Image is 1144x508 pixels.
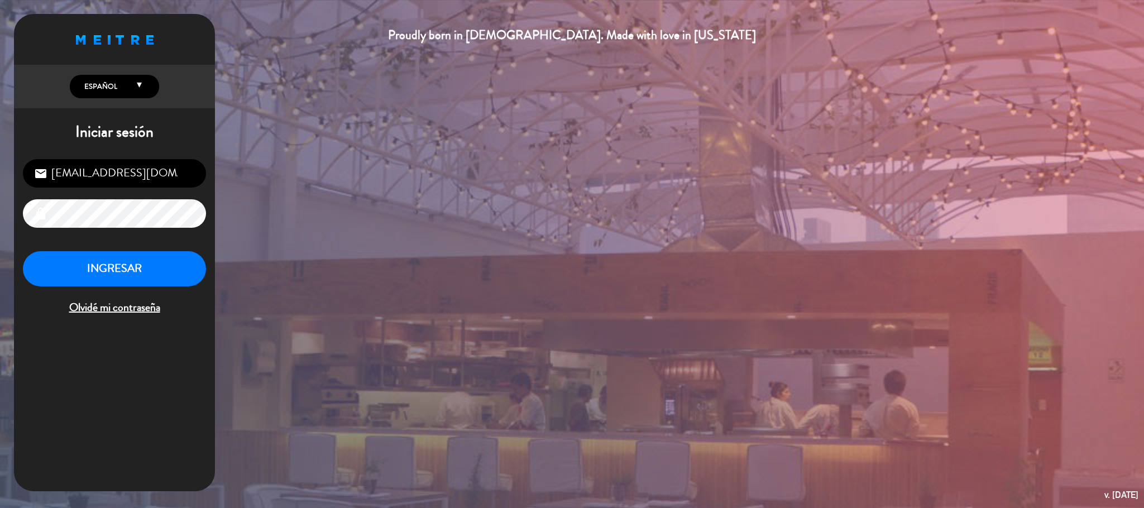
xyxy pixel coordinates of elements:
input: Correo Electrónico [23,159,206,188]
i: email [34,167,47,180]
button: INGRESAR [23,251,206,286]
i: lock [34,207,47,221]
div: v. [DATE] [1104,487,1138,502]
span: Olvidé mi contraseña [23,299,206,317]
span: Español [82,81,117,92]
h1: Iniciar sesión [14,123,215,142]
